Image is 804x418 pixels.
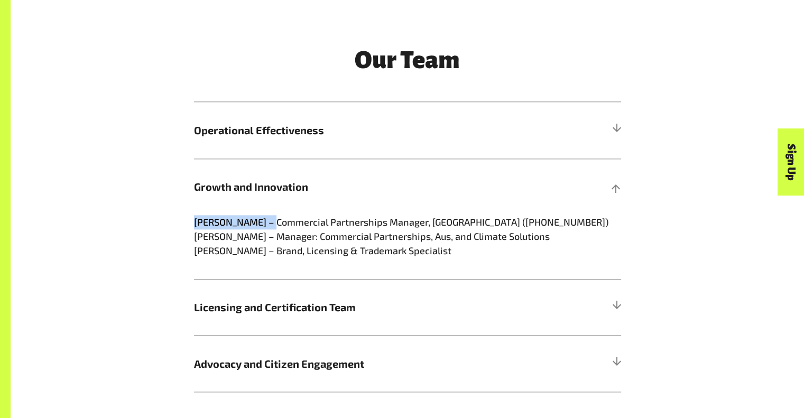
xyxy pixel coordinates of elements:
[194,299,514,315] span: Licensing and Certification Team
[194,179,514,194] span: Growth and Innovation
[194,122,514,138] span: Operational Effectiveness
[194,47,621,73] h2: Our Team
[194,356,514,371] span: Advocacy and Citizen Engagement
[194,215,621,258] p: [PERSON_NAME] – Commercial Partnerships Manager, [GEOGRAPHIC_DATA] ([PHONE_NUMBER]) [PERSON_NAME]...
